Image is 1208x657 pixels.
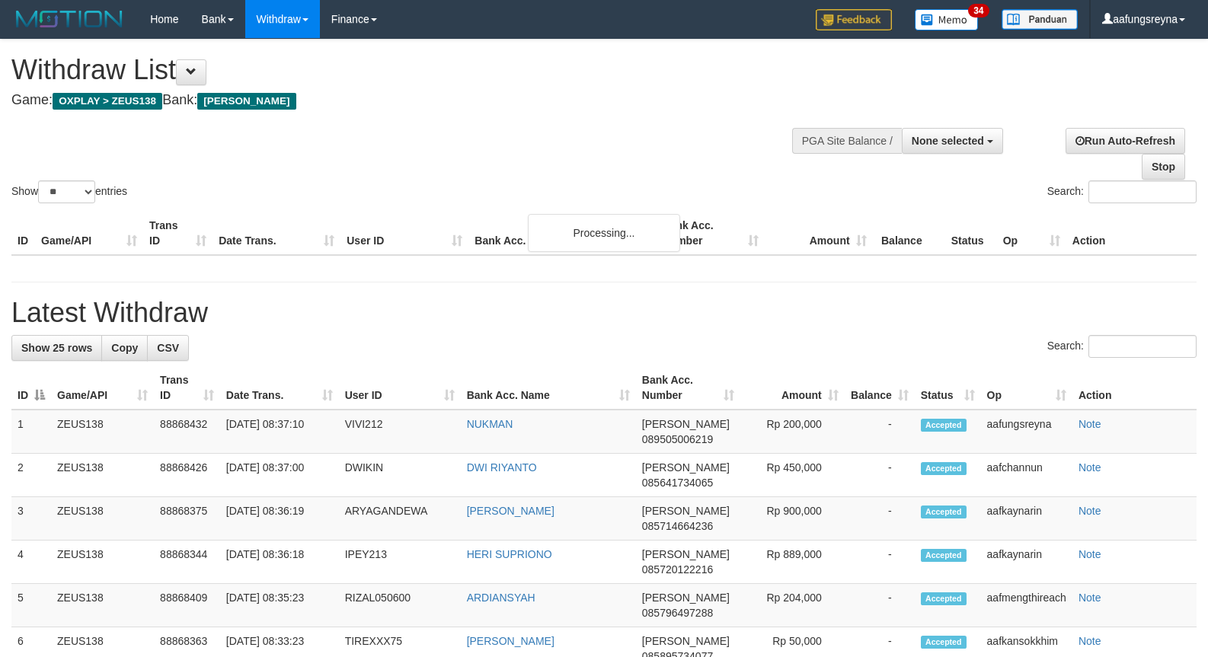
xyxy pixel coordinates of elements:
[915,9,979,30] img: Button%20Memo.svg
[981,410,1072,454] td: aafungsreyna
[981,366,1072,410] th: Op: activate to sort column ascending
[1047,335,1197,358] label: Search:
[53,93,162,110] span: OXPLAY > ZEUS138
[111,342,138,354] span: Copy
[1002,9,1078,30] img: panduan.png
[845,366,915,410] th: Balance: activate to sort column ascending
[220,541,339,584] td: [DATE] 08:36:18
[467,505,554,517] a: [PERSON_NAME]
[740,584,845,627] td: Rp 204,000
[147,335,189,361] a: CSV
[339,454,461,497] td: DWIKIN
[21,342,92,354] span: Show 25 rows
[902,128,1003,154] button: None selected
[765,212,873,255] th: Amount
[467,592,535,604] a: ARDIANSYAH
[11,410,51,454] td: 1
[642,477,713,489] span: Copy 085641734065 to clipboard
[740,497,845,541] td: Rp 900,000
[35,212,143,255] th: Game/API
[143,212,213,255] th: Trans ID
[740,541,845,584] td: Rp 889,000
[220,366,339,410] th: Date Trans.: activate to sort column ascending
[921,549,967,562] span: Accepted
[1079,461,1101,474] a: Note
[468,212,656,255] th: Bank Acc. Name
[339,497,461,541] td: ARYAGANDEWA
[38,180,95,203] select: Showentries
[997,212,1066,255] th: Op
[467,461,537,474] a: DWI RIYANTO
[921,506,967,518] span: Accepted
[740,454,845,497] td: Rp 450,000
[461,366,636,410] th: Bank Acc. Name: activate to sort column ascending
[213,212,340,255] th: Date Trans.
[642,461,730,474] span: [PERSON_NAME]
[11,541,51,584] td: 4
[11,454,51,497] td: 2
[1066,212,1197,255] th: Action
[154,454,220,497] td: 88868426
[921,636,967,649] span: Accepted
[154,541,220,584] td: 88868344
[11,335,102,361] a: Show 25 rows
[845,541,915,584] td: -
[467,418,513,430] a: NUKMAN
[921,419,967,432] span: Accepted
[51,584,154,627] td: ZEUS138
[1047,180,1197,203] label: Search:
[1088,335,1197,358] input: Search:
[11,55,790,85] h1: Withdraw List
[921,592,967,605] span: Accepted
[1079,592,1101,604] a: Note
[845,584,915,627] td: -
[656,212,764,255] th: Bank Acc. Number
[11,212,35,255] th: ID
[845,410,915,454] td: -
[945,212,997,255] th: Status
[642,592,730,604] span: [PERSON_NAME]
[981,454,1072,497] td: aafchannun
[51,410,154,454] td: ZEUS138
[157,342,179,354] span: CSV
[11,497,51,541] td: 3
[642,505,730,517] span: [PERSON_NAME]
[792,128,902,154] div: PGA Site Balance /
[11,8,127,30] img: MOTION_logo.png
[642,635,730,647] span: [PERSON_NAME]
[642,607,713,619] span: Copy 085796497288 to clipboard
[845,454,915,497] td: -
[912,135,984,147] span: None selected
[1079,635,1101,647] a: Note
[11,584,51,627] td: 5
[339,366,461,410] th: User ID: activate to sort column ascending
[220,584,339,627] td: [DATE] 08:35:23
[197,93,296,110] span: [PERSON_NAME]
[845,497,915,541] td: -
[1079,418,1101,430] a: Note
[740,410,845,454] td: Rp 200,000
[642,418,730,430] span: [PERSON_NAME]
[154,366,220,410] th: Trans ID: activate to sort column ascending
[968,4,989,18] span: 34
[11,366,51,410] th: ID: activate to sort column descending
[816,9,892,30] img: Feedback.jpg
[1142,154,1185,180] a: Stop
[51,454,154,497] td: ZEUS138
[154,584,220,627] td: 88868409
[51,497,154,541] td: ZEUS138
[528,214,680,252] div: Processing...
[339,584,461,627] td: RIZAL050600
[220,454,339,497] td: [DATE] 08:37:00
[642,548,730,560] span: [PERSON_NAME]
[636,366,740,410] th: Bank Acc. Number: activate to sort column ascending
[642,520,713,532] span: Copy 085714664236 to clipboard
[981,584,1072,627] td: aafmengthireach
[1079,505,1101,517] a: Note
[921,462,967,475] span: Accepted
[873,212,945,255] th: Balance
[1088,180,1197,203] input: Search:
[220,497,339,541] td: [DATE] 08:36:19
[11,298,1197,328] h1: Latest Withdraw
[339,541,461,584] td: IPEY213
